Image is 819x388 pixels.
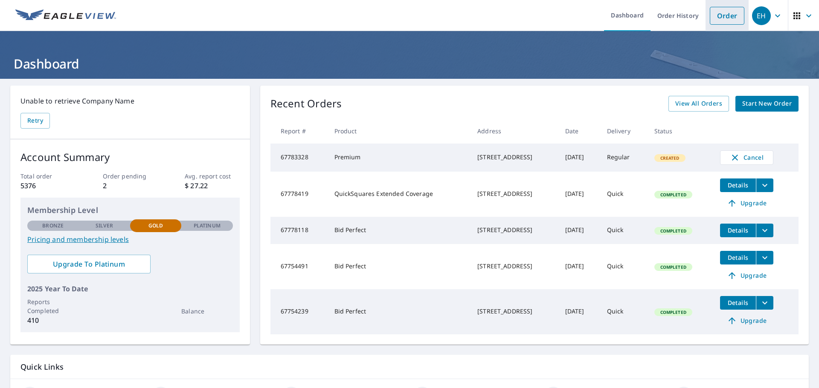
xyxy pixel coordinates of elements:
[477,307,552,316] div: [STREET_ADDRESS]
[558,244,600,289] td: [DATE]
[328,217,471,244] td: Bid Perfect
[600,118,648,144] th: Delivery
[20,113,50,129] button: Retry
[15,9,116,22] img: EV Logo
[20,362,799,372] p: Quick Links
[725,316,768,326] span: Upgrade
[181,307,232,316] p: Balance
[558,217,600,244] td: [DATE]
[655,228,691,234] span: Completed
[725,270,768,281] span: Upgrade
[103,181,157,191] p: 2
[328,289,471,334] td: Bid Perfect
[720,150,773,165] button: Cancel
[20,96,240,106] p: Unable to retrieve Company Name
[725,299,751,307] span: Details
[752,6,771,25] div: EH
[27,234,233,244] a: Pricing and membership levels
[725,253,751,262] span: Details
[756,224,773,237] button: filesDropdownBtn-67778118
[710,7,744,25] a: Order
[756,251,773,264] button: filesDropdownBtn-67754491
[96,222,113,230] p: Silver
[720,269,773,282] a: Upgrade
[655,192,691,198] span: Completed
[655,264,691,270] span: Completed
[600,144,648,172] td: Regular
[27,204,233,216] p: Membership Level
[185,172,239,181] p: Avg. report cost
[600,217,648,244] td: Quick
[668,96,729,112] a: View All Orders
[558,144,600,172] td: [DATE]
[27,284,233,294] p: 2025 Year To Date
[270,96,342,112] p: Recent Orders
[148,222,163,230] p: Gold
[720,196,773,210] a: Upgrade
[558,172,600,217] td: [DATE]
[725,198,768,208] span: Upgrade
[600,244,648,289] td: Quick
[270,244,328,289] td: 67754491
[270,289,328,334] td: 67754239
[477,262,552,270] div: [STREET_ADDRESS]
[270,144,328,172] td: 67783328
[20,181,75,191] p: 5376
[600,172,648,217] td: Quick
[648,118,714,144] th: Status
[742,98,792,109] span: Start New Order
[725,181,751,189] span: Details
[27,297,78,315] p: Reports Completed
[270,118,328,144] th: Report #
[103,172,157,181] p: Order pending
[185,181,239,191] p: $ 27.22
[27,115,43,126] span: Retry
[270,172,328,217] td: 67778419
[20,149,240,165] p: Account Summary
[42,222,64,230] p: Bronze
[10,55,809,72] h1: Dashboard
[735,96,799,112] a: Start New Order
[328,144,471,172] td: Premium
[720,224,756,237] button: detailsBtn-67778118
[720,178,756,192] button: detailsBtn-67778419
[600,289,648,334] td: Quick
[756,296,773,310] button: filesDropdownBtn-67754239
[470,118,558,144] th: Address
[655,309,691,315] span: Completed
[328,118,471,144] th: Product
[20,172,75,181] p: Total order
[675,98,722,109] span: View All Orders
[477,153,552,161] div: [STREET_ADDRESS]
[27,315,78,325] p: 410
[477,190,552,198] div: [STREET_ADDRESS]
[655,155,685,161] span: Created
[720,296,756,310] button: detailsBtn-67754239
[27,255,151,273] a: Upgrade To Platinum
[477,226,552,234] div: [STREET_ADDRESS]
[558,118,600,144] th: Date
[194,222,221,230] p: Platinum
[34,259,144,269] span: Upgrade To Platinum
[328,172,471,217] td: QuickSquares Extended Coverage
[756,178,773,192] button: filesDropdownBtn-67778419
[720,251,756,264] button: detailsBtn-67754491
[270,217,328,244] td: 67778118
[725,226,751,234] span: Details
[720,314,773,328] a: Upgrade
[729,152,764,163] span: Cancel
[328,244,471,289] td: Bid Perfect
[558,289,600,334] td: [DATE]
